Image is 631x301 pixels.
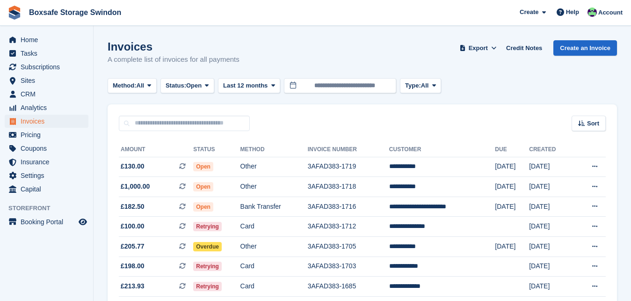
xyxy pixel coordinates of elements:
[240,157,308,177] td: Other
[240,237,308,257] td: Other
[21,88,77,101] span: CRM
[77,216,88,228] a: Preview store
[308,237,389,257] td: 3AFAD383-1705
[240,197,308,217] td: Bank Transfer
[495,142,529,157] th: Due
[308,217,389,237] td: 3AFAD383-1712
[21,142,77,155] span: Coupons
[223,81,268,90] span: Last 12 months
[5,215,88,228] a: menu
[5,60,88,73] a: menu
[193,282,222,291] span: Retrying
[119,142,193,157] th: Amount
[5,169,88,182] a: menu
[240,277,308,297] td: Card
[240,142,308,157] th: Method
[21,115,77,128] span: Invoices
[193,202,213,212] span: Open
[240,257,308,277] td: Card
[121,202,145,212] span: £182.50
[21,74,77,87] span: Sites
[21,33,77,46] span: Home
[121,221,145,231] span: £100.00
[308,257,389,277] td: 3AFAD383-1703
[193,142,240,157] th: Status
[193,182,213,191] span: Open
[21,60,77,73] span: Subscriptions
[529,157,573,177] td: [DATE]
[21,101,77,114] span: Analytics
[193,222,222,231] span: Retrying
[308,177,389,197] td: 3AFAD383-1718
[21,169,77,182] span: Settings
[529,277,573,297] td: [DATE]
[193,242,222,251] span: Overdue
[108,54,239,65] p: A complete list of invoices for all payments
[5,155,88,169] a: menu
[308,142,389,157] th: Invoice Number
[5,183,88,196] a: menu
[21,47,77,60] span: Tasks
[405,81,421,90] span: Type:
[21,155,77,169] span: Insurance
[469,44,488,53] span: Export
[218,78,280,94] button: Last 12 months
[113,81,137,90] span: Method:
[529,142,573,157] th: Created
[308,277,389,297] td: 3AFAD383-1685
[495,177,529,197] td: [DATE]
[160,78,214,94] button: Status: Open
[21,128,77,141] span: Pricing
[421,81,429,90] span: All
[186,81,202,90] span: Open
[389,142,495,157] th: Customer
[121,162,145,171] span: £130.00
[121,182,150,191] span: £1,000.00
[529,217,573,237] td: [DATE]
[502,40,546,56] a: Credit Notes
[308,157,389,177] td: 3AFAD383-1719
[495,157,529,177] td: [DATE]
[5,47,88,60] a: menu
[457,40,499,56] button: Export
[240,217,308,237] td: Card
[553,40,617,56] a: Create an Invoice
[240,177,308,197] td: Other
[121,261,145,271] span: £198.00
[7,6,22,20] img: stora-icon-8386f47178a22dfd0bd8f6a31ec36ba5ce8667c1dd55bd0f319d3a0aa187defe.svg
[495,197,529,217] td: [DATE]
[587,7,597,17] img: Kim Virabi
[8,204,93,213] span: Storefront
[529,257,573,277] td: [DATE]
[108,78,157,94] button: Method: All
[495,237,529,257] td: [DATE]
[5,115,88,128] a: menu
[400,78,441,94] button: Type: All
[108,40,239,53] h1: Invoices
[598,8,623,17] span: Account
[25,5,125,20] a: Boxsafe Storage Swindon
[121,242,145,251] span: £205.77
[520,7,538,17] span: Create
[308,197,389,217] td: 3AFAD383-1716
[5,74,88,87] a: menu
[5,142,88,155] a: menu
[566,7,579,17] span: Help
[5,33,88,46] a: menu
[5,128,88,141] a: menu
[21,215,77,228] span: Booking Portal
[529,237,573,257] td: [DATE]
[529,177,573,197] td: [DATE]
[121,281,145,291] span: £213.93
[166,81,186,90] span: Status:
[193,162,213,171] span: Open
[529,197,573,217] td: [DATE]
[193,262,222,271] span: Retrying
[21,183,77,196] span: Capital
[137,81,145,90] span: All
[5,101,88,114] a: menu
[5,88,88,101] a: menu
[587,119,599,128] span: Sort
